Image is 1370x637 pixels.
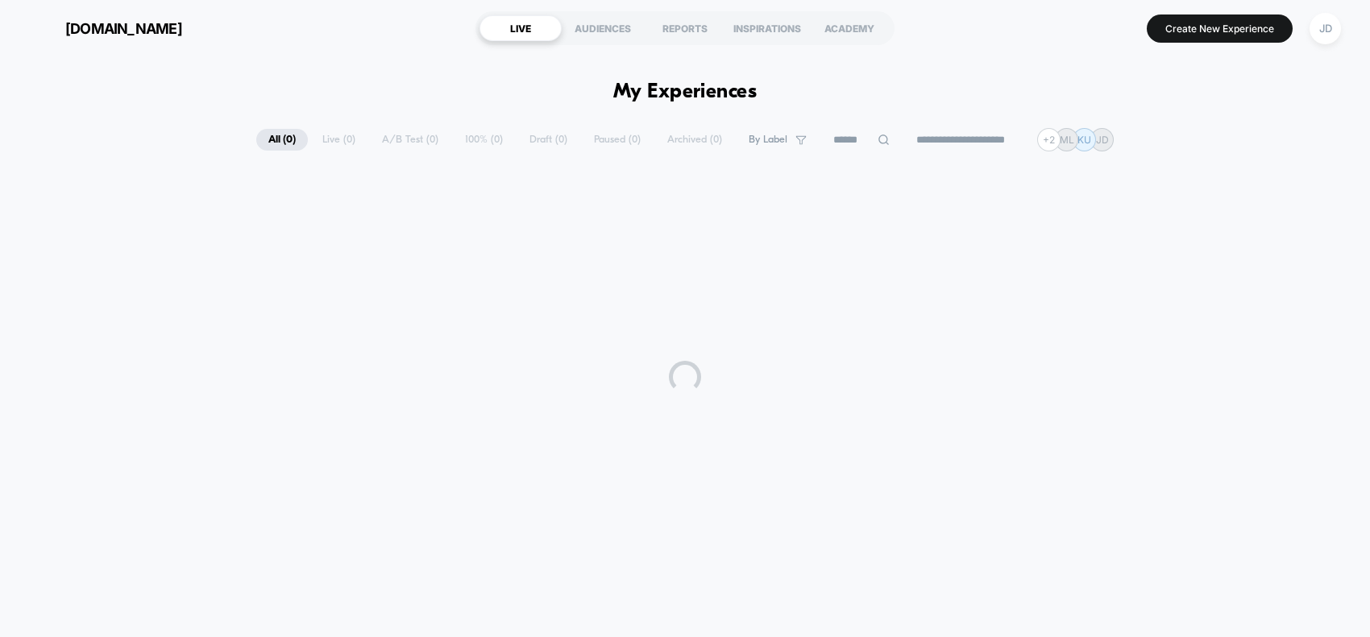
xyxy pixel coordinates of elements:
button: Create New Experience [1147,14,1293,43]
div: REPORTS [644,15,726,41]
span: [DOMAIN_NAME] [65,20,182,37]
span: All ( 0 ) [256,129,308,151]
div: LIVE [479,15,562,41]
div: INSPIRATIONS [726,15,808,41]
button: [DOMAIN_NAME] [24,15,187,41]
div: + 2 [1037,128,1061,151]
h1: My Experiences [613,81,758,104]
span: By Label [749,134,787,146]
div: ACADEMY [808,15,890,41]
p: ML [1060,134,1074,146]
button: JD [1305,12,1346,45]
div: JD [1310,13,1341,44]
p: KU [1077,134,1091,146]
div: AUDIENCES [562,15,644,41]
p: JD [1096,134,1109,146]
